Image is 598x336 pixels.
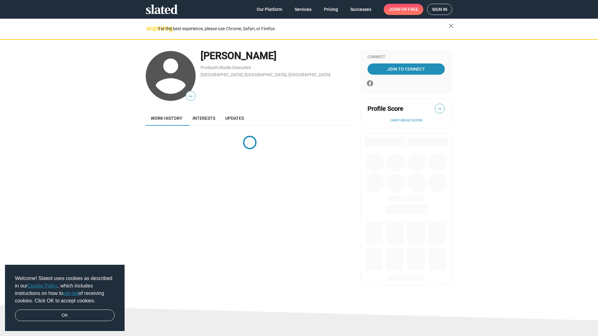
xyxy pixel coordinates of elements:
a: Cookie Policy [27,283,58,288]
span: Services [295,4,311,15]
a: Successes [345,4,376,15]
a: Interests [187,111,220,126]
a: opt-out [63,291,79,296]
div: Connect [368,55,445,60]
a: [GEOGRAPHIC_DATA], [GEOGRAPHIC_DATA], [GEOGRAPHIC_DATA] [201,72,330,77]
a: Pricing [319,4,343,15]
div: cookieconsent [5,265,125,331]
span: Interests [192,116,215,121]
span: Successes [350,4,371,15]
a: Updates [220,111,249,126]
span: , [218,66,219,70]
span: Sign in [432,4,447,15]
span: for free [399,4,418,15]
span: — [435,105,444,113]
a: Producer [201,65,218,70]
a: Joinfor free [384,4,423,15]
div: [PERSON_NAME] [201,49,354,63]
a: Work history [146,111,187,126]
span: Work history [151,116,183,121]
div: For the best experience, please use Chrome, Safari, or Firefox. [158,25,448,33]
mat-icon: warning [146,25,154,32]
span: Updates [225,116,244,121]
span: Join To Connect [369,63,444,75]
span: Our Platform [257,4,282,15]
button: Learn about scores [368,118,445,123]
a: Join To Connect [368,63,445,75]
a: Our Platform [252,4,287,15]
mat-icon: close [447,22,455,30]
a: Studio Executive [219,65,251,70]
span: Join [389,4,418,15]
span: Profile Score [368,105,403,113]
a: Services [290,4,316,15]
span: — [186,92,195,100]
a: Sign in [427,4,452,15]
a: dismiss cookie message [15,310,115,321]
span: Pricing [324,4,338,15]
span: Welcome! Slated uses cookies as described in our , which includes instructions on how to of recei... [15,275,115,305]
